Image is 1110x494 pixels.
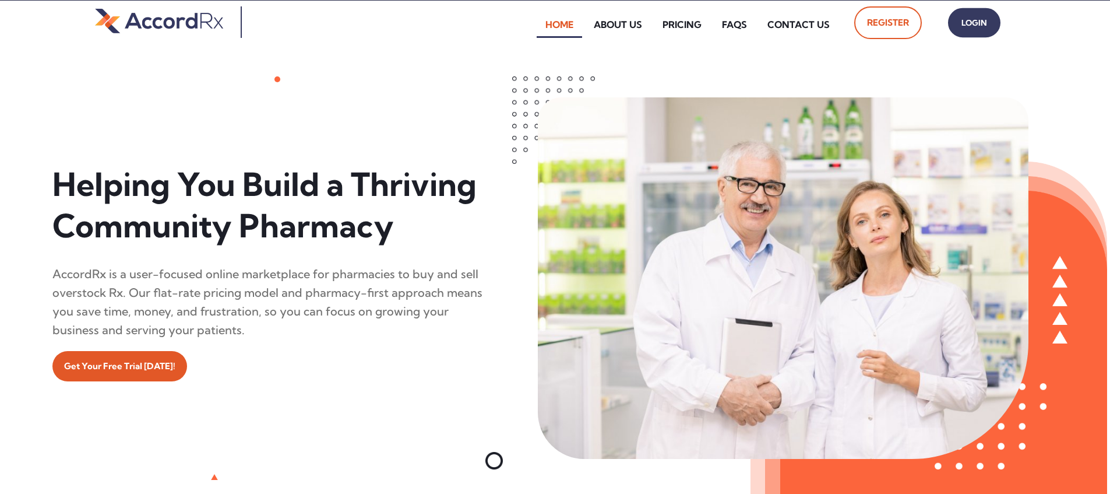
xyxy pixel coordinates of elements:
a: Register [854,6,922,39]
div: AccordRx is a user-focused online marketplace for pharmacies to buy and sell overstock Rx. Our fl... [52,265,485,339]
a: FAQs [713,11,756,38]
a: Get Your Free Trial [DATE]! [52,351,187,381]
span: Register [867,13,909,32]
h1: Helping You Build a Thriving Community Pharmacy [52,164,485,247]
a: Login [948,8,1000,38]
a: About Us [585,11,651,38]
span: Get Your Free Trial [DATE]! [64,357,175,376]
a: Contact Us [759,11,838,38]
a: Pricing [654,11,710,38]
a: Home [537,11,582,38]
img: default-logo [95,6,223,35]
span: Login [960,15,989,31]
